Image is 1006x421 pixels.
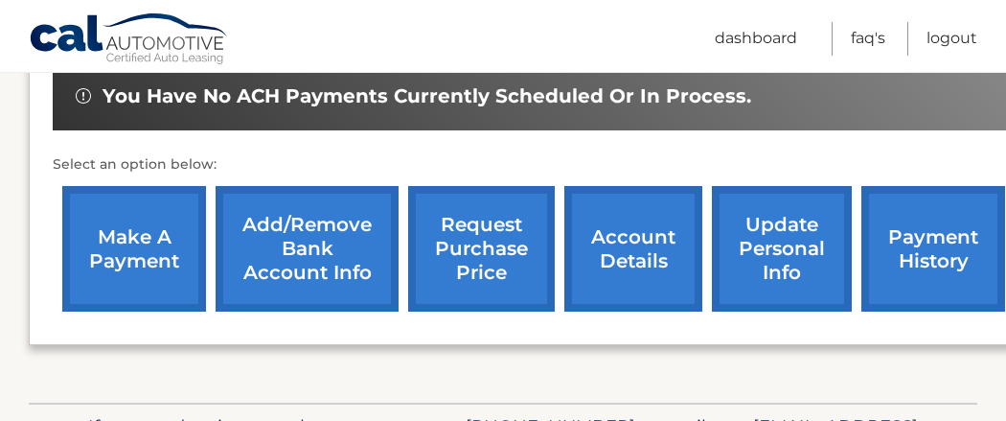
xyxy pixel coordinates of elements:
[712,186,852,312] a: update personal info
[29,12,230,68] a: Cal Automotive
[103,84,751,108] span: You have no ACH payments currently scheduled or in process.
[564,186,702,312] a: account details
[76,88,91,104] img: alert-white.svg
[926,22,977,56] a: Logout
[408,186,555,312] a: request purchase price
[715,22,797,56] a: Dashboard
[861,186,1005,312] a: payment history
[216,186,399,312] a: Add/Remove bank account info
[851,22,885,56] a: FAQ's
[62,186,206,312] a: make a payment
